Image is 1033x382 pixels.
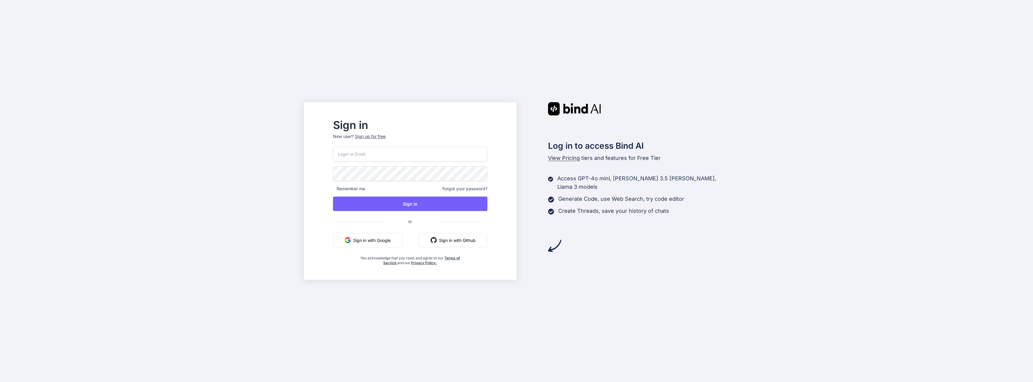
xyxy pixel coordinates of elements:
[345,237,351,243] img: google
[359,252,462,265] div: You acknowledge that you read, and agree to our and our
[548,139,729,152] h2: Log in to access Bind AI
[558,207,669,215] p: Create Threads, save your history of chats
[548,154,729,162] p: tiers and features for Free Tier
[333,186,365,192] span: Remember me
[548,102,601,115] img: Bind AI logo
[548,155,580,161] span: View Pricing
[333,147,487,161] input: Login or Email
[333,120,487,130] h2: Sign in
[411,261,437,265] a: Privacy Policy.
[557,174,729,191] p: Access GPT-4o mini, [PERSON_NAME] 3.5 [PERSON_NAME], Llama 3 models
[419,233,487,247] button: Sign in with Github
[442,186,487,192] span: Forgot your password?
[333,233,402,247] button: Sign in with Google
[333,133,487,147] p: New user?
[431,237,437,243] img: github
[355,133,386,139] div: Sign up for free
[383,256,460,265] a: Terms of Service
[384,214,436,229] span: or
[548,239,561,252] img: arrow
[558,195,684,203] p: Generate Code, use Web Search, try code editor
[333,197,487,211] button: Sign In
